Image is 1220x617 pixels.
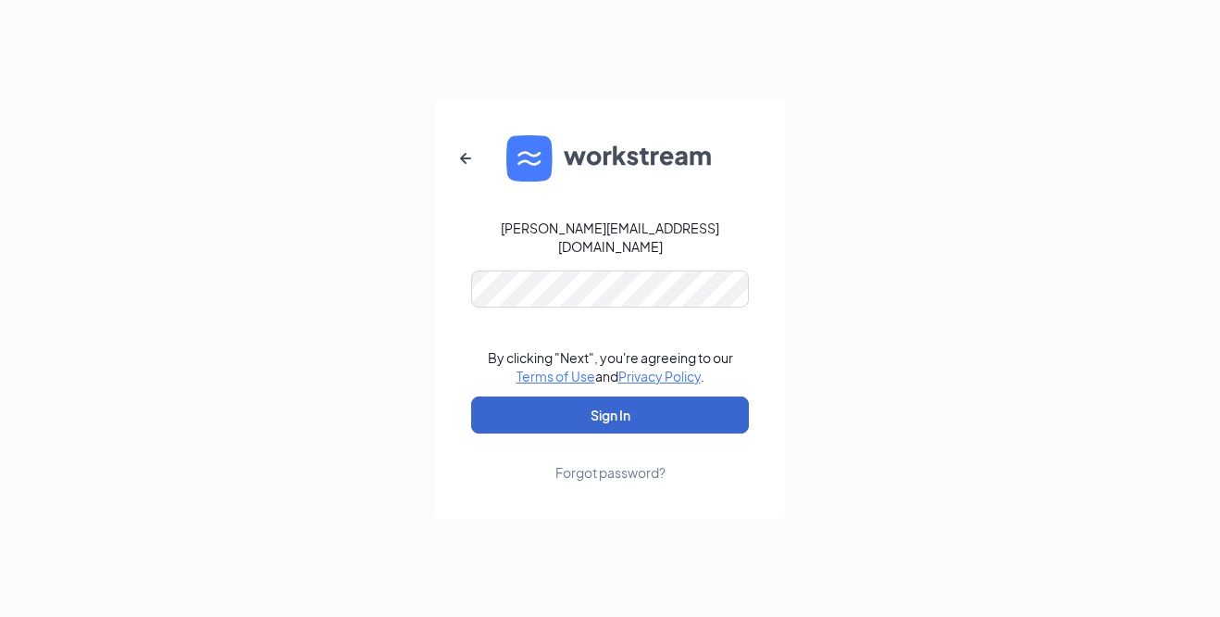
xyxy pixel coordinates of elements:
div: By clicking "Next", you're agreeing to our and . [488,348,733,385]
div: Forgot password? [555,463,666,482]
a: Privacy Policy [618,368,701,384]
button: ArrowLeftNew [443,136,488,181]
a: Terms of Use [517,368,595,384]
img: WS logo and Workstream text [506,135,714,182]
button: Sign In [471,397,749,434]
div: [PERSON_NAME][EMAIL_ADDRESS][DOMAIN_NAME] [471,219,749,256]
a: Forgot password? [555,434,666,482]
svg: ArrowLeftNew [454,147,477,170]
